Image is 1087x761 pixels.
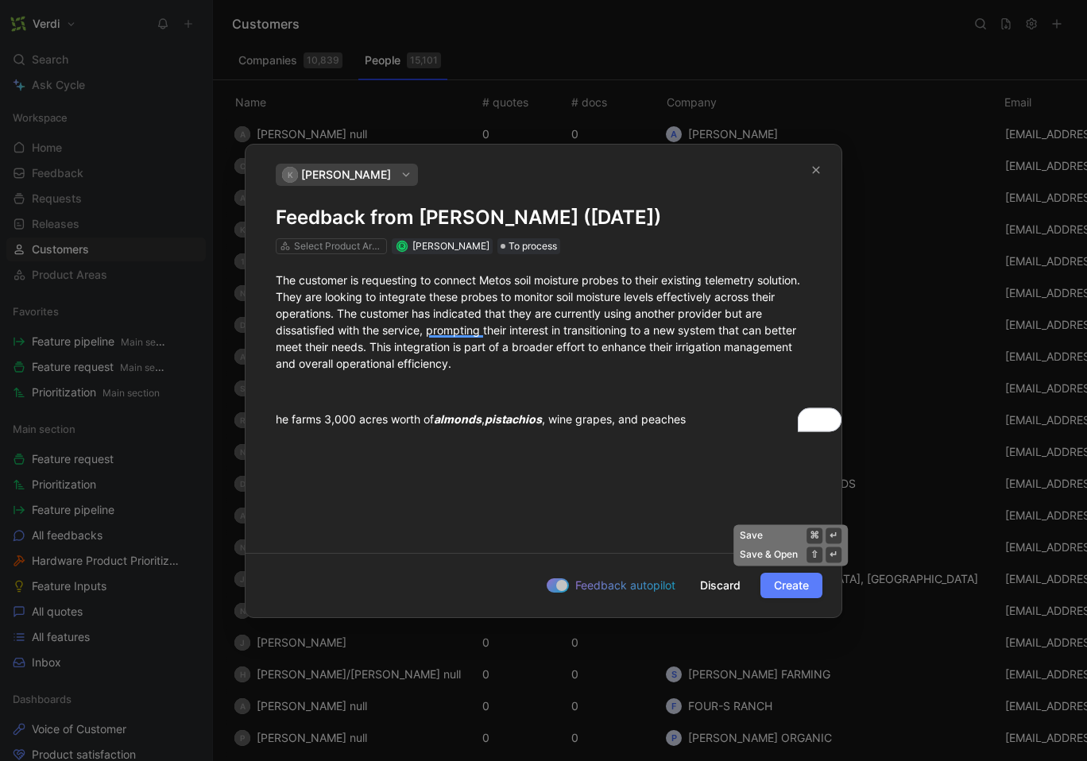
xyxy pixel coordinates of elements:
[276,273,803,370] span: The customer is requesting to connect Metos soil moisture probes to their existing telemetry solu...
[687,573,754,598] button: Discard
[509,238,557,254] span: To process
[542,412,686,426] span: , wine grapes, and peaches
[434,412,482,426] em: almonds
[276,205,811,230] h1: Feedback from [PERSON_NAME] ([DATE])
[485,412,542,426] em: pistachios
[760,573,822,598] button: Create
[482,412,485,426] span: ,
[276,164,418,186] button: K[PERSON_NAME]
[700,576,741,595] span: Discard
[497,238,560,254] div: To process
[397,241,406,250] div: R
[276,412,434,426] span: he farms 3,000 acres worth of
[282,167,298,183] div: K
[575,576,675,595] span: Feedback autopilot
[542,575,680,596] button: Feedback autopilot
[294,238,383,254] div: Select Product Areas
[774,576,809,595] span: Create
[412,240,489,252] span: [PERSON_NAME]
[301,165,391,184] span: [PERSON_NAME]
[246,254,841,445] div: To enrich screen reader interactions, please activate Accessibility in Grammarly extension settings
